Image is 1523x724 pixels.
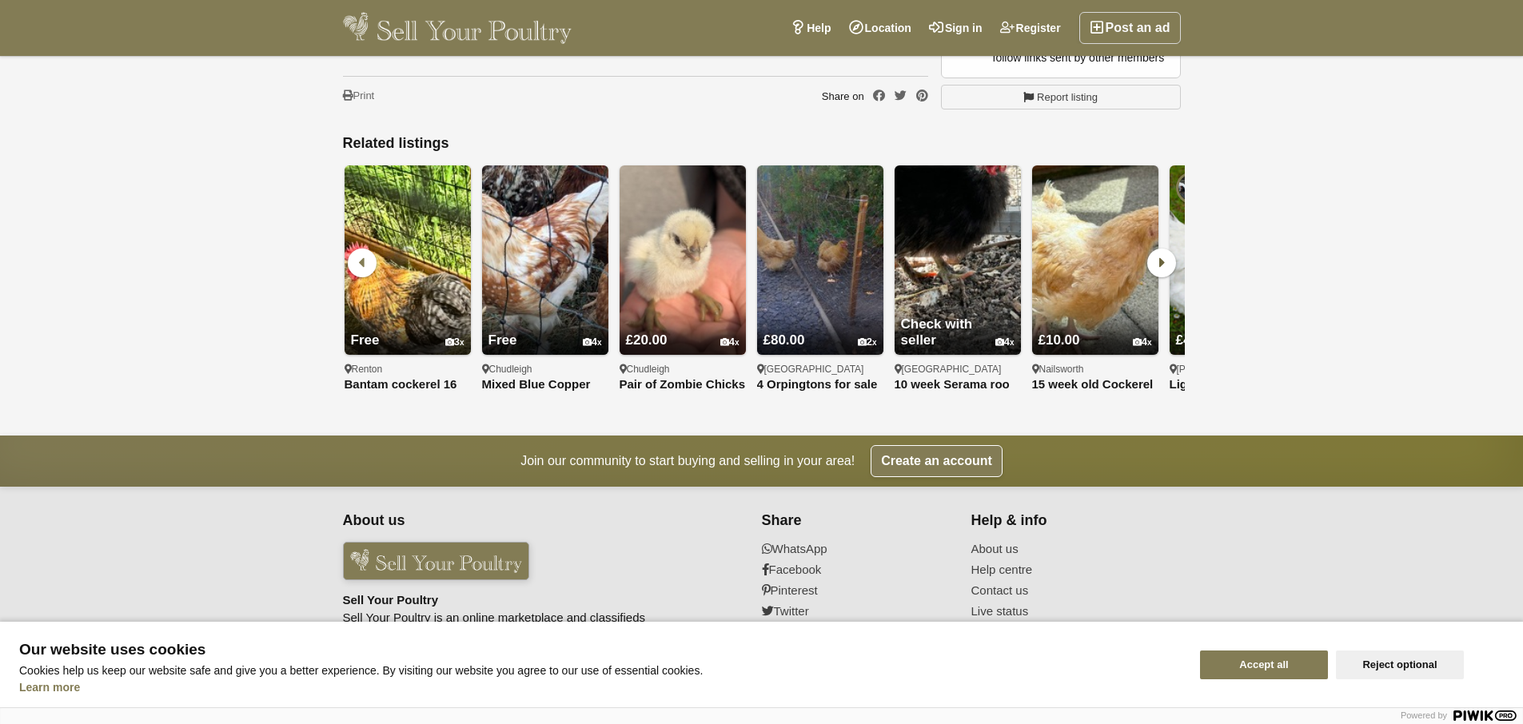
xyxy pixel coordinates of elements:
[1032,363,1158,376] div: Nailsworth
[782,12,839,44] a: Help
[19,681,80,694] a: Learn more
[482,378,608,392] a: Mixed Blue Copper Maran Cockerels
[763,332,805,348] span: £80.00
[445,336,464,348] div: 3
[19,664,1181,677] p: Cookies help us keep our website safe and give you a better experience. By visiting our website y...
[757,378,883,392] a: 4 Orpingtons for sale £20.each
[822,90,928,103] div: Share on
[343,512,666,530] h4: About us
[971,583,1161,598] a: Contact us
[482,302,608,355] a: Free 4
[343,593,438,607] strong: Sell Your Poultry
[345,378,471,392] a: Bantam cockerel 16 weeks old
[1336,650,1464,679] button: Reject optional
[620,363,746,376] div: Chudleigh
[1032,165,1158,355] img: 15 week old Cockerel
[762,583,951,598] a: Pinterest
[971,512,1161,530] h4: Help & info
[1176,332,1218,348] span: £40.00
[757,302,883,355] a: £80.00 2
[971,604,1161,619] a: Live status
[720,336,740,348] div: 4
[1039,332,1080,348] span: £10.00
[1133,336,1152,348] div: 4
[871,445,1003,477] a: Create an account
[343,542,529,580] img: Sell Your Poultry
[757,363,883,376] div: [GEOGRAPHIC_DATA]
[345,302,471,355] a: Free 3
[840,12,920,44] a: Location
[1170,363,1296,376] div: [PERSON_NAME]
[482,165,608,355] img: Mixed Blue Copper Maran Cockerels
[1079,12,1181,44] a: Post an ad
[351,332,380,348] span: Free
[343,611,666,654] p: Sell Your Poultry is an online marketplace and classifieds platform, offering a diverse selection...
[488,332,517,348] span: Free
[620,165,746,355] img: Pair of Zombie Chicks
[762,604,951,619] a: Twitter
[895,165,1021,355] img: 10 week Serama roo
[520,452,855,471] span: Join our community to start buying and selling in your area!
[995,336,1015,348] div: 4
[1200,650,1328,679] button: Accept all
[1170,378,1296,392] a: Light Sussex - [GEOGRAPHIC_DATA] - [GEOGRAPHIC_DATA]
[583,336,602,348] div: 4
[895,90,907,102] a: Share on Twitter
[916,90,928,102] a: Share on Pinterest
[626,332,668,348] span: £20.00
[858,336,877,348] div: 2
[757,165,883,355] img: 4 Orpingtons for sale £20.each
[873,90,885,102] a: Share on Facebook
[343,90,375,103] a: Print
[1032,302,1158,355] a: £10.00 4
[920,12,991,44] a: Sign in
[620,302,746,355] a: £20.00 4
[620,378,746,392] a: Pair of Zombie Chicks
[971,542,1161,556] a: About us
[895,378,1021,392] a: 10 week Serama roo
[1037,90,1098,105] span: Report listing
[343,135,1181,153] h2: Related listings
[971,563,1161,577] a: Help centre
[762,512,951,530] h4: Share
[19,642,1181,658] span: Our website uses cookies
[343,12,572,44] img: Sell Your Poultry
[895,363,1021,376] div: [GEOGRAPHIC_DATA]
[1401,710,1447,720] span: Powered by
[762,563,951,577] a: Facebook
[482,363,608,376] div: Chudleigh
[941,85,1181,110] a: Report listing
[345,363,471,376] div: Renton
[901,316,973,348] span: Check with seller
[345,165,471,355] img: Bantam cockerel 16 weeks old
[762,542,951,556] a: WhatsApp
[895,286,1021,355] a: Check with seller 4
[991,12,1070,44] a: Register
[1032,378,1158,392] a: 15 week old Cockerel
[1170,302,1296,355] a: £40.00 3
[1176,172,1208,204] img: Pilling Poultry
